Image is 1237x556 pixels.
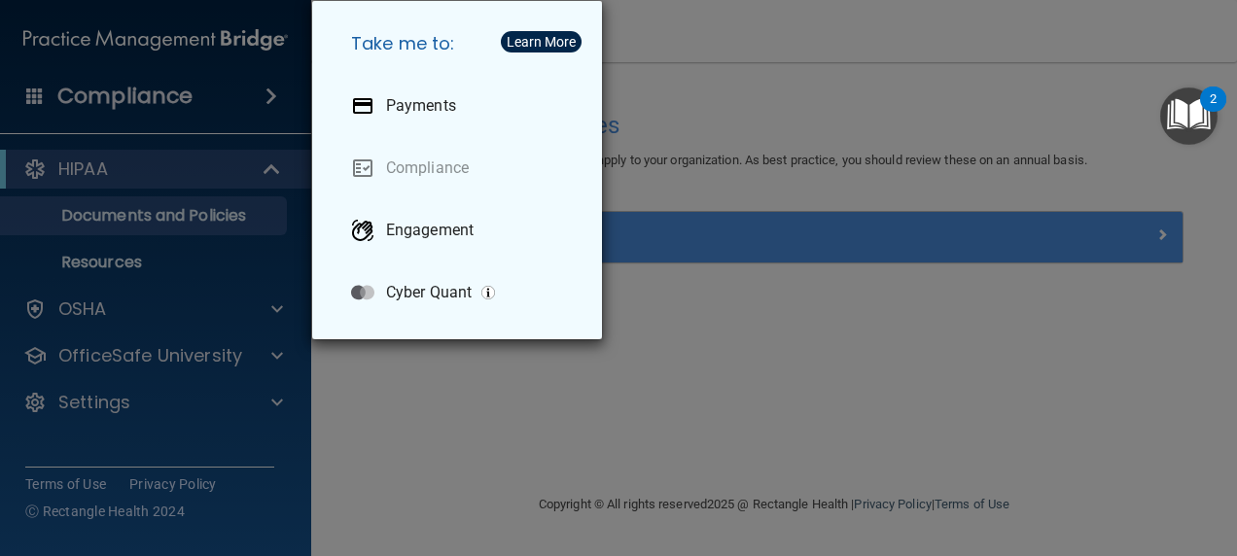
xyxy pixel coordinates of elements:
h5: Take me to: [336,17,586,71]
a: Compliance [336,141,586,195]
button: Open Resource Center, 2 new notifications [1160,87,1218,145]
div: Learn More [507,35,576,49]
a: Engagement [336,203,586,258]
button: Learn More [501,31,582,52]
a: Payments [336,79,586,133]
p: Payments [386,96,456,116]
div: 2 [1210,99,1217,124]
a: Cyber Quant [336,265,586,320]
p: Cyber Quant [386,283,472,302]
p: Engagement [386,221,474,240]
iframe: Drift Widget Chat Controller [901,418,1214,496]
